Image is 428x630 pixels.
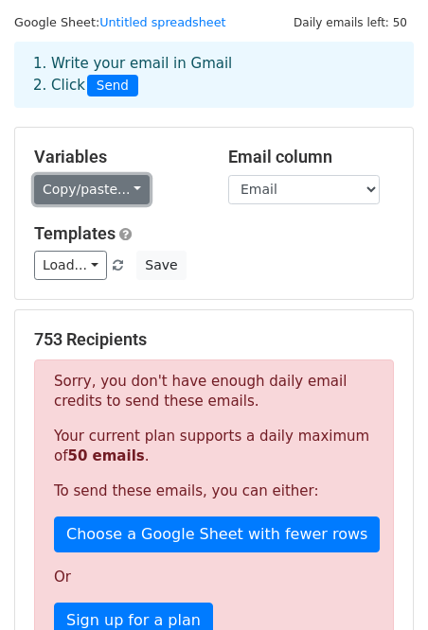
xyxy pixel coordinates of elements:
a: Load... [34,251,107,280]
button: Save [136,251,186,280]
small: Google Sheet: [14,15,226,29]
a: Choose a Google Sheet with fewer rows [54,516,380,552]
strong: 50 emails [67,447,144,464]
iframe: Chat Widget [333,539,428,630]
a: Daily emails left: 50 [287,15,414,29]
p: Or [54,568,374,587]
h5: Email column [228,147,394,167]
p: Your current plan supports a daily maximum of . [54,427,374,466]
h5: Variables [34,147,200,167]
a: Copy/paste... [34,175,150,204]
div: 1. Write your email in Gmail 2. Click [19,53,409,96]
span: Send [87,75,138,97]
p: Sorry, you don't have enough daily email credits to send these emails. [54,372,374,411]
p: To send these emails, you can either: [54,481,374,501]
h5: 753 Recipients [34,329,394,350]
a: Templates [34,223,116,243]
span: Daily emails left: 50 [287,12,414,33]
a: Untitled spreadsheet [99,15,225,29]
